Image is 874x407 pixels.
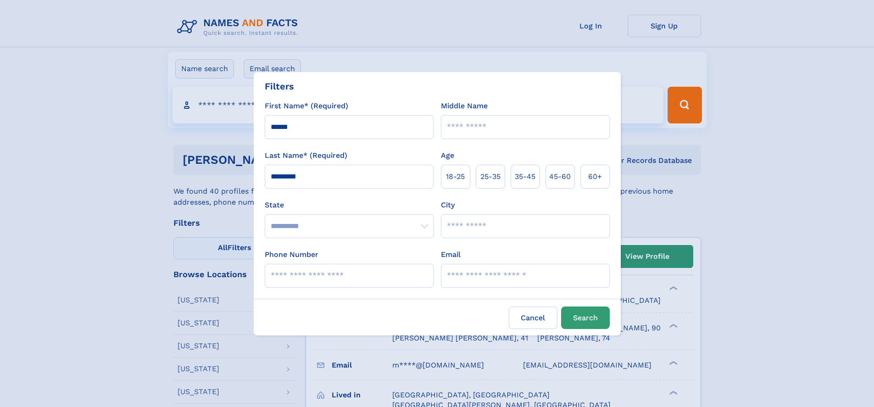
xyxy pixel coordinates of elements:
span: 45‑60 [549,171,571,182]
span: 18‑25 [446,171,465,182]
label: Last Name* (Required) [265,150,347,161]
label: State [265,200,434,211]
label: Cancel [509,307,557,329]
label: City [441,200,455,211]
label: Email [441,249,461,260]
div: Filters [265,79,294,93]
label: Age [441,150,454,161]
span: 60+ [588,171,602,182]
span: 25‑35 [480,171,501,182]
span: 35‑45 [515,171,535,182]
button: Search [561,307,610,329]
label: First Name* (Required) [265,100,348,112]
label: Phone Number [265,249,318,260]
label: Middle Name [441,100,488,112]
